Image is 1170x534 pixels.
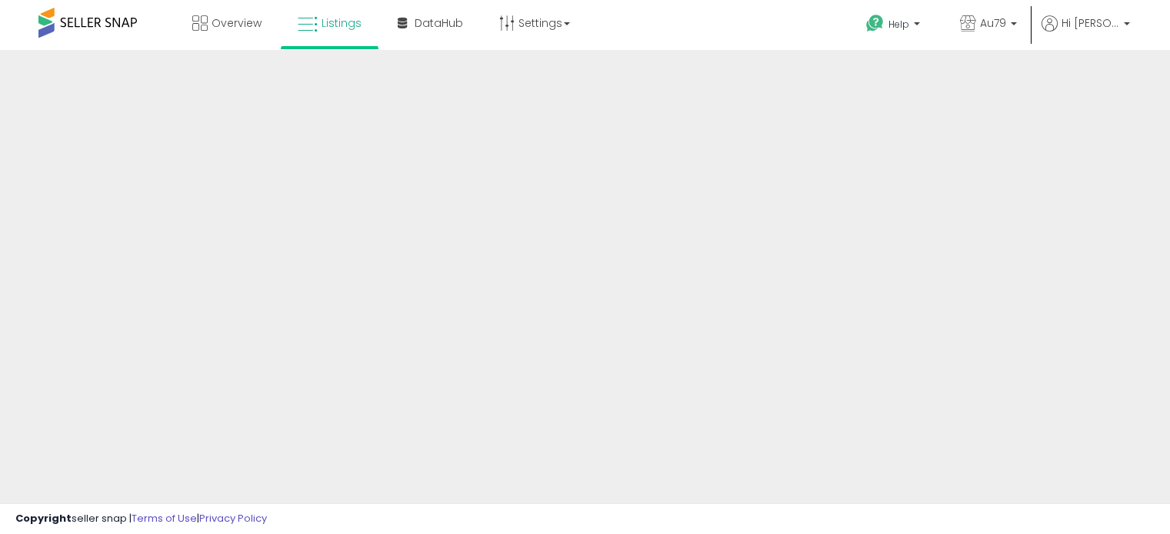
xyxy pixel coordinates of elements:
a: Help [854,2,935,50]
a: Terms of Use [132,511,197,526]
span: Overview [212,15,262,31]
a: Hi [PERSON_NAME] [1042,15,1130,50]
span: Au79 [980,15,1006,31]
span: Help [888,18,909,31]
i: Get Help [865,14,885,33]
strong: Copyright [15,511,72,526]
span: Listings [322,15,362,31]
span: Hi [PERSON_NAME] [1062,15,1119,31]
div: seller snap | | [15,512,267,526]
a: Privacy Policy [199,511,267,526]
span: DataHub [415,15,463,31]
